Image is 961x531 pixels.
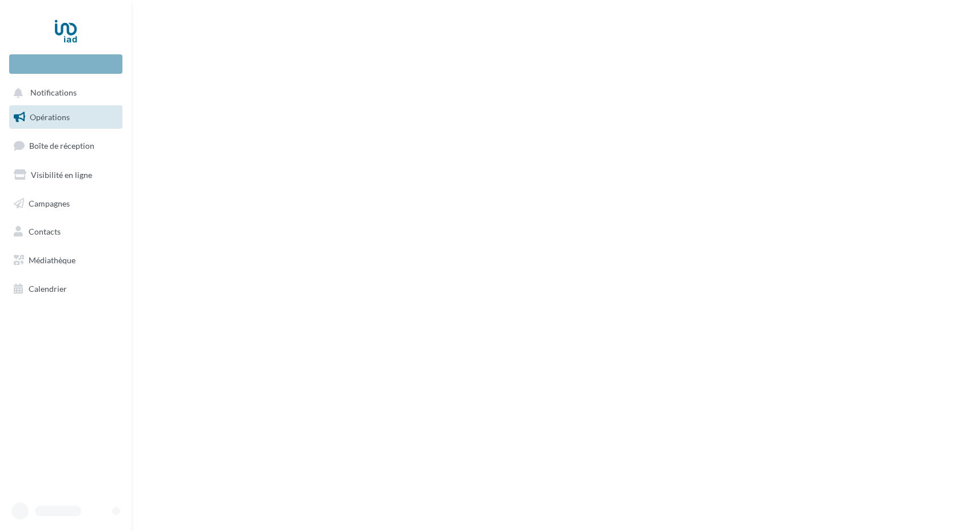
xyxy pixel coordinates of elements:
[7,133,125,158] a: Boîte de réception
[30,112,70,122] span: Opérations
[7,220,125,244] a: Contacts
[31,170,92,180] span: Visibilité en ligne
[7,248,125,272] a: Médiathèque
[29,198,70,208] span: Campagnes
[7,277,125,301] a: Calendrier
[29,141,94,150] span: Boîte de réception
[29,284,67,294] span: Calendrier
[30,88,77,98] span: Notifications
[7,163,125,187] a: Visibilité en ligne
[9,54,122,74] div: Nouvelle campagne
[29,227,61,236] span: Contacts
[29,255,76,265] span: Médiathèque
[7,192,125,216] a: Campagnes
[7,105,125,129] a: Opérations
